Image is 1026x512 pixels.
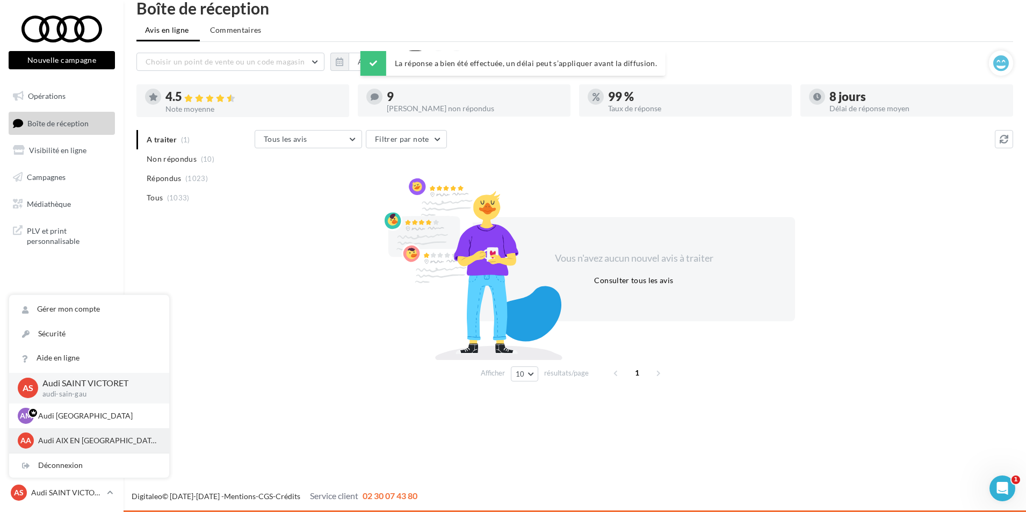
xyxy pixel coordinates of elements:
[264,134,307,143] span: Tous les avis
[27,172,66,182] span: Campagnes
[147,192,163,203] span: Tous
[9,297,169,321] a: Gérer mon compte
[349,53,395,71] button: Au total
[147,173,182,184] span: Répondus
[829,105,1005,112] div: Délai de réponse moyen
[276,492,300,501] a: Crédits
[9,346,169,370] a: Aide en ligne
[28,91,66,100] span: Opérations
[516,370,525,378] span: 10
[38,435,156,446] p: Audi AIX EN [GEOGRAPHIC_DATA]
[27,223,111,247] span: PLV et print personnalisable
[20,410,32,421] span: AM
[608,105,783,112] div: Taux de réponse
[387,105,562,112] div: [PERSON_NAME] non répondus
[9,482,115,503] a: AS Audi SAINT VICTORET
[136,53,324,71] button: Choisir un point de vente ou un code magasin
[185,174,208,183] span: (1023)
[481,368,505,378] span: Afficher
[330,53,395,71] button: Au total
[146,57,305,66] span: Choisir un point de vente ou un code magasin
[366,130,447,148] button: Filtrer par note
[165,91,341,103] div: 4.5
[147,154,197,164] span: Non répondus
[42,377,152,390] p: Audi SAINT VICTORET
[360,51,666,76] div: La réponse a bien été effectuée, un délai peut s’appliquer avant la diffusion.
[38,410,156,421] p: Audi [GEOGRAPHIC_DATA]
[14,487,24,498] span: AS
[6,219,117,251] a: PLV et print personnalisable
[511,366,538,381] button: 10
[9,322,169,346] a: Sécurité
[989,475,1015,501] iframe: Intercom live chat
[20,435,31,446] span: AA
[608,91,783,103] div: 99 %
[258,492,273,501] a: CGS
[132,492,417,501] span: © [DATE]-[DATE] - - -
[6,112,117,135] a: Boîte de réception
[6,193,117,215] a: Médiathèque
[42,390,152,399] p: audi-sain-gau
[224,492,256,501] a: Mentions
[201,155,214,163] span: (10)
[590,274,677,287] button: Consulter tous les avis
[27,199,71,208] span: Médiathèque
[31,487,103,498] p: Audi SAINT VICTORET
[23,382,33,394] span: AS
[544,368,589,378] span: résultats/page
[27,118,89,127] span: Boîte de réception
[167,193,190,202] span: (1033)
[9,453,169,478] div: Déconnexion
[165,105,341,113] div: Note moyenne
[255,130,362,148] button: Tous les avis
[387,91,562,103] div: 9
[1011,475,1020,484] span: 1
[6,139,117,162] a: Visibilité en ligne
[401,51,430,73] div: Tous
[9,51,115,69] button: Nouvelle campagne
[210,25,262,35] span: Commentaires
[6,85,117,107] a: Opérations
[628,364,646,381] span: 1
[363,491,417,501] span: 02 30 07 43 80
[829,91,1005,103] div: 8 jours
[310,491,358,501] span: Service client
[29,146,86,155] span: Visibilité en ligne
[6,166,117,189] a: Campagnes
[541,251,726,265] div: Vous n'avez aucun nouvel avis à traiter
[132,492,162,501] a: Digitaleo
